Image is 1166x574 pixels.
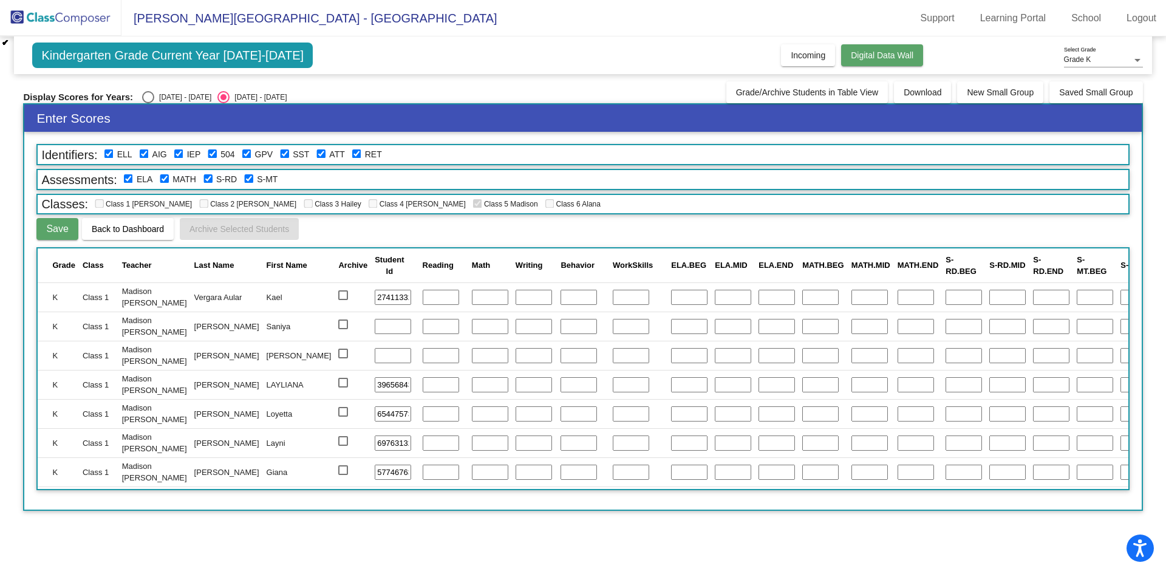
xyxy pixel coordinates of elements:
[365,148,382,161] label: Previously Retained or Being Retained
[118,487,191,516] td: Madison [PERSON_NAME]
[191,399,263,428] td: [PERSON_NAME]
[38,248,79,282] th: Grade
[216,173,237,186] label: Successmaker Reading
[79,487,118,516] td: Class 1
[759,261,793,270] span: ELA.END
[957,81,1043,103] button: New Small Group
[83,259,115,272] div: Class
[191,457,263,487] td: [PERSON_NAME]
[263,487,335,516] td: Naveah
[38,370,79,399] td: K
[118,457,191,487] td: Madison [PERSON_NAME]
[516,259,554,272] div: Writing
[230,92,287,103] div: [DATE] - [DATE]
[92,224,164,234] span: Back to Dashboard
[118,312,191,341] td: Madison [PERSON_NAME]
[894,81,951,103] button: Download
[46,224,68,234] span: Save
[38,282,79,312] td: K
[423,259,465,272] div: Reading
[118,282,191,312] td: Madison [PERSON_NAME]
[24,104,1141,132] h3: Enter Scores
[473,200,538,208] span: Class 5 Madison
[255,148,273,161] label: Good Parent Volunteer
[338,261,367,270] span: Archive
[1049,81,1142,103] button: Saved Small Group
[38,399,79,428] td: K
[189,224,289,234] span: Archive Selected Students
[851,50,913,60] span: Digital Data Wall
[79,370,118,399] td: Class 1
[36,218,78,240] button: Save
[152,148,167,161] label: Gifted and Talented
[1062,9,1111,28] a: School
[423,259,454,272] div: Reading
[118,341,191,370] td: Madison [PERSON_NAME]
[802,261,844,270] span: MATH.BEG
[82,218,174,240] button: Back to Dashboard
[38,487,79,516] td: K
[79,341,118,370] td: Class 1
[904,87,941,97] span: Download
[263,312,335,341] td: Saniya
[1033,255,1063,276] span: S-RD.END
[95,200,192,208] span: Class 1 [PERSON_NAME]
[194,259,234,272] div: Last Name
[122,259,152,272] div: Teacher
[898,261,939,270] span: MATH.END
[79,399,118,428] td: Class 1
[23,92,133,103] span: Display Scores for Years:
[1064,55,1091,64] span: Grade K
[267,259,332,272] div: First Name
[989,261,1025,270] span: S-RD.MID
[38,457,79,487] td: K
[613,259,664,272] div: WorkSkills
[118,428,191,457] td: Madison [PERSON_NAME]
[736,87,879,97] span: Grade/Archive Students in Table View
[263,457,335,487] td: Giana
[83,259,104,272] div: Class
[118,399,191,428] td: Madison [PERSON_NAME]
[781,44,835,66] button: Incoming
[970,9,1056,28] a: Learning Portal
[137,173,152,186] label: MClass or EOG
[79,282,118,312] td: Class 1
[1117,9,1166,28] a: Logout
[191,312,263,341] td: [PERSON_NAME]
[375,254,415,278] div: Student Id
[38,312,79,341] td: K
[154,92,211,103] div: [DATE] - [DATE]
[257,173,278,186] label: Successmaker Math
[263,341,335,370] td: [PERSON_NAME]
[671,261,706,270] span: ELA.BEG
[117,148,132,161] label: English Language Learner
[194,259,259,272] div: Last Name
[142,91,287,103] mat-radio-group: Select an option
[561,259,605,272] div: Behavior
[38,146,101,163] span: Identifiers:
[267,259,307,272] div: First Name
[967,87,1034,97] span: New Small Group
[191,487,263,516] td: [PERSON_NAME]
[38,341,79,370] td: K
[841,44,923,66] button: Digital Data Wall
[1077,255,1106,276] span: S-MT.BEG
[263,282,335,312] td: Kael
[79,457,118,487] td: Class 1
[199,200,296,208] span: Class 2 [PERSON_NAME]
[220,148,234,161] label: 504 Plan
[32,43,313,68] span: Kindergarten Grade Current Year [DATE]-[DATE]
[375,254,404,278] div: Student Id
[715,261,747,270] span: ELA.MID
[791,50,825,60] span: Incoming
[1059,87,1133,97] span: Saved Small Group
[516,259,543,272] div: Writing
[613,259,653,272] div: WorkSkills
[122,259,187,272] div: Teacher
[191,282,263,312] td: Vergara Aular
[79,428,118,457] td: Class 1
[118,370,191,399] td: Madison [PERSON_NAME]
[726,81,888,103] button: Grade/Archive Students in Table View
[263,370,335,399] td: LAYLIANA
[172,173,196,186] label: Math Summative or EOG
